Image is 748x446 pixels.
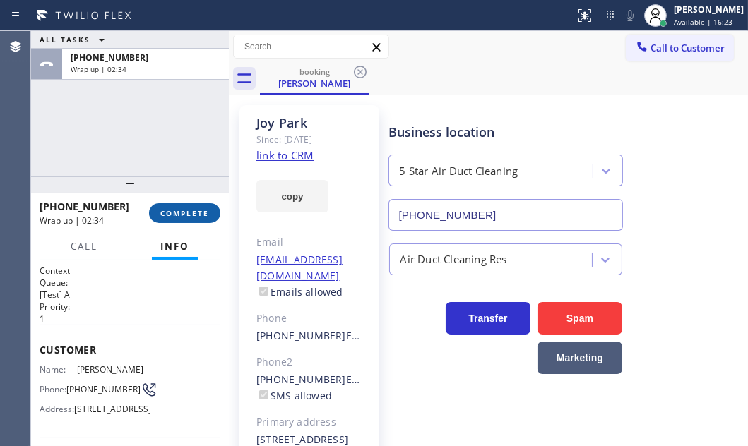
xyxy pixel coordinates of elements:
[651,42,725,54] span: Call to Customer
[160,208,209,218] span: COMPLETE
[256,389,332,402] label: SMS allowed
[40,301,220,313] h2: Priority:
[620,6,640,25] button: Mute
[71,240,97,253] span: Call
[346,329,369,342] span: Ext: 0
[389,123,622,142] div: Business location
[256,354,363,370] div: Phone2
[40,364,77,375] span: Name:
[40,200,129,213] span: [PHONE_NUMBER]
[71,64,126,74] span: Wrap up | 02:34
[400,163,518,179] div: 5 Star Air Duct Cleaning
[256,234,363,251] div: Email
[149,203,220,223] button: COMPLETE
[674,17,732,27] span: Available | 16:23
[261,66,368,77] div: booking
[256,148,314,162] a: link to CRM
[256,311,363,327] div: Phone
[259,390,268,399] input: SMS allowed
[160,240,189,253] span: Info
[40,343,220,356] span: Customer
[152,233,198,260] button: Info
[66,384,141,394] span: [PHONE_NUMBER]
[446,302,530,334] button: Transfer
[674,4,744,16] div: [PERSON_NAME]
[40,277,220,289] h2: Queue:
[71,52,148,64] span: [PHONE_NUMBER]
[538,342,622,374] button: Marketing
[256,285,343,299] label: Emails allowed
[256,115,363,131] div: Joy Park
[40,384,66,394] span: Phone:
[256,253,343,282] a: [EMAIL_ADDRESS][DOMAIN_NAME]
[259,287,268,296] input: Emails allowed
[400,251,507,267] div: Air Duct Cleaning Res
[538,302,622,334] button: Spam
[40,265,220,277] h1: Context
[40,289,220,301] p: [Test] All
[77,364,148,375] span: [PERSON_NAME]
[234,35,388,58] input: Search
[74,404,151,414] span: [STREET_ADDRESS]
[40,404,74,414] span: Address:
[40,215,104,227] span: Wrap up | 02:34
[31,31,119,48] button: ALL TASKS
[62,233,106,260] button: Call
[256,131,363,147] div: Since: [DATE]
[40,35,90,44] span: ALL TASKS
[256,373,346,386] a: [PHONE_NUMBER]
[346,373,369,386] span: Ext: 0
[256,414,363,430] div: Primary address
[626,35,734,61] button: Call to Customer
[261,63,368,93] div: Joy Park
[256,180,328,212] button: copy
[388,199,623,231] input: Phone Number
[40,313,220,325] p: 1
[256,329,346,342] a: [PHONE_NUMBER]
[261,77,368,90] div: [PERSON_NAME]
